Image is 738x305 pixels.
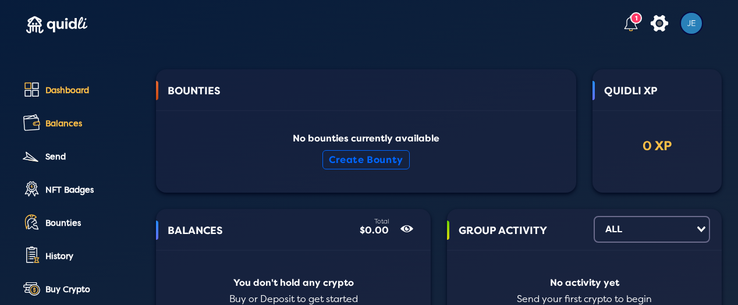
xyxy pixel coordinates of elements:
[45,285,140,295] div: Buy Crypto
[360,225,389,236] div: $0.00
[630,12,642,24] div: 1
[168,221,223,256] span: BALANCES
[19,211,140,237] a: Bounties
[550,277,619,289] b: No activity yet
[45,218,140,228] div: Bounties
[45,119,140,129] div: Balances
[605,219,622,239] div: ALL
[19,244,140,270] a: History
[45,152,140,162] div: Send
[604,81,658,116] span: QUIDLI XP
[19,178,140,204] a: NFT Badges
[45,185,140,195] div: NFT Badges
[45,251,140,261] div: History
[604,139,710,154] div: 0 XP
[168,294,419,304] div: Buy or Deposit to get started
[19,111,140,137] a: Balances
[360,218,389,225] div: Total
[168,133,565,180] div: No bounties currently available
[459,294,710,304] div: Send your first crypto to begin
[168,81,221,116] span: BOUNTIES
[168,278,419,288] div: You don't hold any crypto
[594,216,710,243] div: Search for option
[322,150,410,169] button: Create Bounty
[680,12,703,35] img: account
[459,221,547,256] span: GROUP ACTIVITY
[626,219,694,239] input: Search for option
[45,86,140,95] div: Dashboard
[19,144,140,171] a: Send
[19,78,140,104] a: Dashboard
[19,277,140,303] a: Buy Crypto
